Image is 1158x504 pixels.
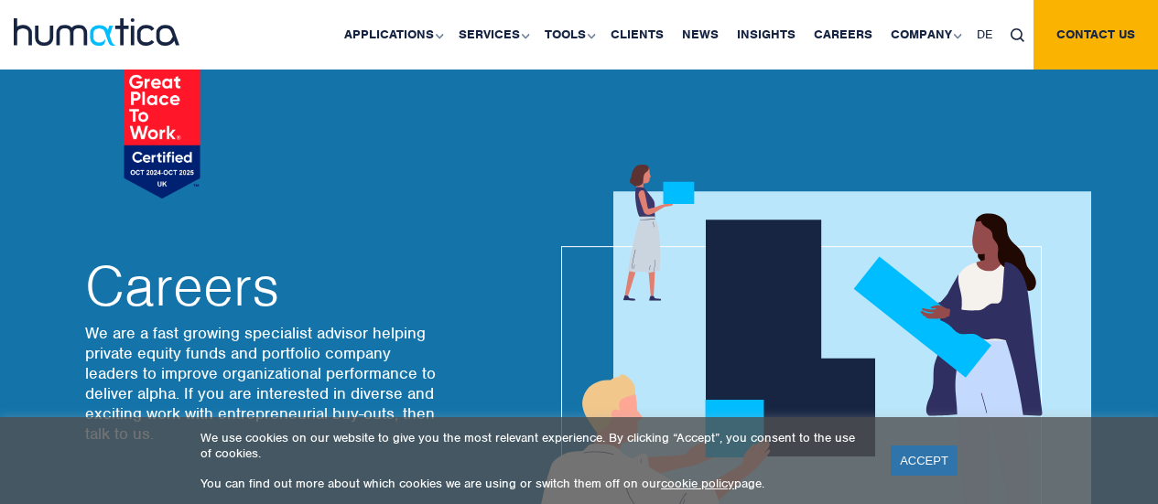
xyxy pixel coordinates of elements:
[85,259,442,314] h2: Careers
[85,323,442,444] p: We are a fast growing specialist advisor helping private equity funds and portfolio company leade...
[661,476,734,491] a: cookie policy
[14,18,179,46] img: logo
[200,430,868,461] p: We use cookies on our website to give you the most relevant experience. By clicking “Accept”, you...
[1011,28,1024,42] img: search_icon
[891,445,958,476] a: ACCEPT
[200,476,868,491] p: You can find out more about which cookies we are using or switch them off on our page.
[977,27,992,42] span: DE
